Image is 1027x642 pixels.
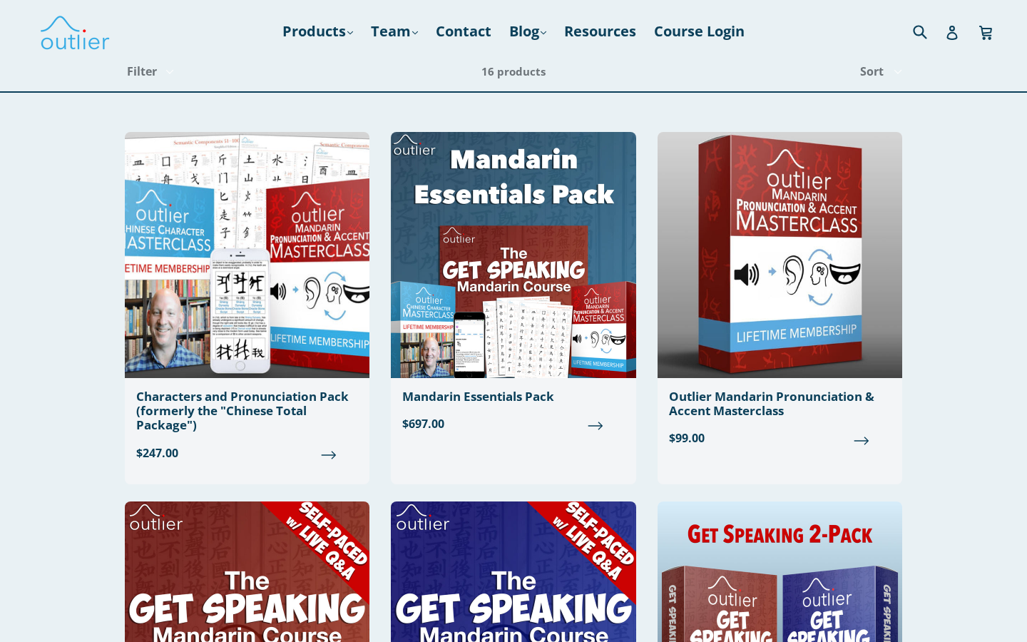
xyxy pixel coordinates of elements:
span: $697.00 [402,415,624,432]
div: Outlier Mandarin Pronunciation & Accent Masterclass [669,389,891,419]
div: Characters and Pronunciation Pack (formerly the "Chinese Total Package") [136,389,358,433]
a: Blog [502,19,553,44]
img: Outlier Linguistics [39,11,111,52]
a: Characters and Pronunciation Pack (formerly the "Chinese Total Package") $247.00 [125,132,369,473]
a: Mandarin Essentials Pack $697.00 [391,132,635,444]
span: 16 products [481,64,546,78]
span: $99.00 [669,430,891,447]
a: Course Login [647,19,752,44]
a: Outlier Mandarin Pronunciation & Accent Masterclass $99.00 [658,132,902,459]
div: Mandarin Essentials Pack [402,389,624,404]
a: Team [364,19,425,44]
input: Search [909,16,949,46]
img: Outlier Mandarin Pronunciation & Accent Masterclass Outlier Linguistics [658,132,902,378]
a: Products [275,19,360,44]
img: Chinese Total Package Outlier Linguistics [125,132,369,378]
a: Resources [557,19,643,44]
span: $247.00 [136,444,358,462]
img: Mandarin Essentials Pack [391,132,635,378]
a: Contact [429,19,499,44]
